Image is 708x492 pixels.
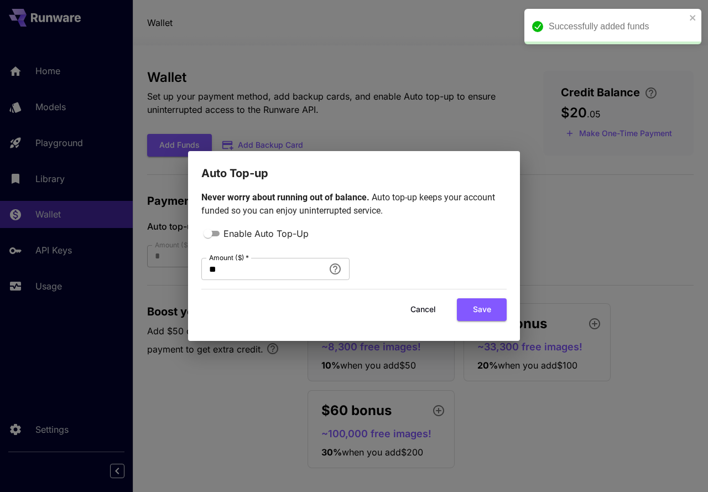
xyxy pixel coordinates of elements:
button: close [689,13,697,22]
p: Auto top-up keeps your account funded so you can enjoy uninterrupted service. [201,191,507,217]
button: Save [457,298,507,321]
span: Enable Auto Top-Up [223,227,309,240]
div: Successfully added funds [549,20,686,33]
button: Cancel [398,298,448,321]
span: Never worry about running out of balance. [201,192,372,203]
h2: Auto Top-up [188,151,520,182]
label: Amount ($) [209,253,249,262]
